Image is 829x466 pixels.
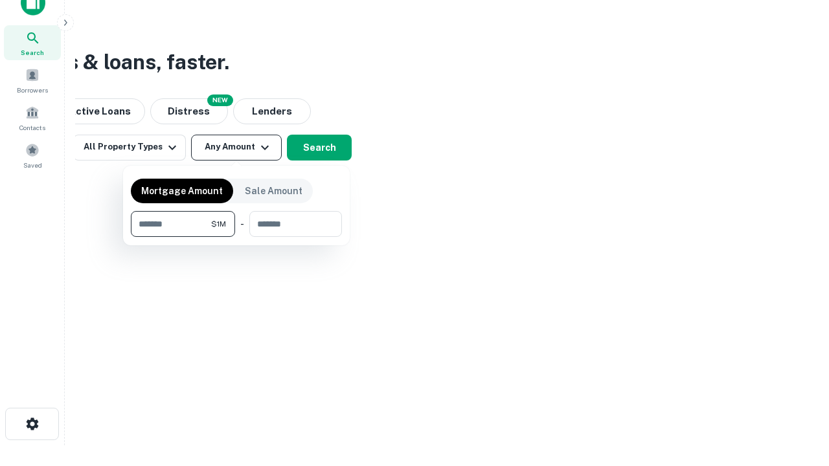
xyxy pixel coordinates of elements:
[141,184,223,198] p: Mortgage Amount
[764,362,829,425] iframe: Chat Widget
[245,184,302,198] p: Sale Amount
[211,218,226,230] span: $1M
[240,211,244,237] div: -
